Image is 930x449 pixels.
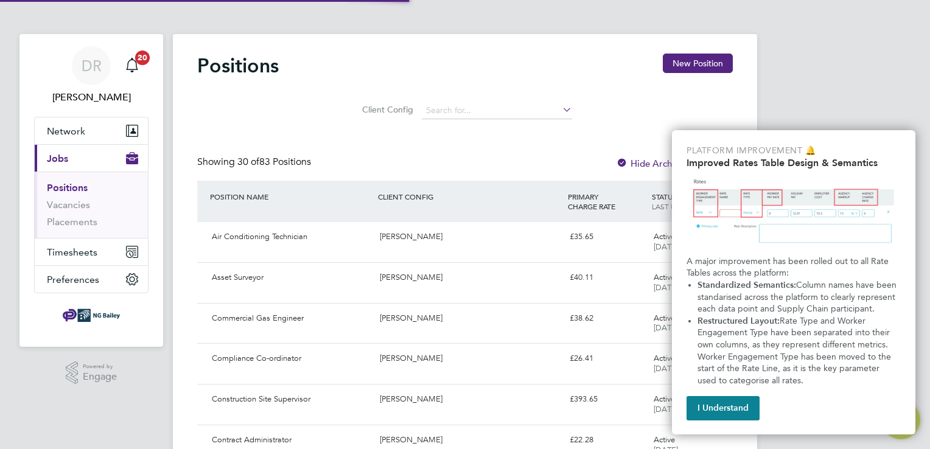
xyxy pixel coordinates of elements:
[375,389,564,409] div: [PERSON_NAME]
[652,201,704,211] span: LAST UPDATED
[375,227,564,247] div: [PERSON_NAME]
[422,102,572,119] input: Search for...
[654,313,675,323] span: Active
[375,186,564,207] div: CLIENT CONFIG
[616,158,730,169] label: Hide Archived Positions
[207,308,375,329] div: Commercial Gas Engineer
[649,186,733,217] div: STATUS
[82,58,102,74] span: DR
[654,282,678,293] span: [DATE]
[565,186,649,217] div: PRIMARY CHARGE RATE
[565,308,649,329] div: £38.62
[565,389,649,409] div: £393.65
[207,349,375,369] div: Compliance Co-ordinator
[19,34,163,347] nav: Main navigation
[207,227,375,247] div: Air Conditioning Technician
[654,363,678,374] span: [DATE]
[83,361,117,372] span: Powered by
[375,349,564,369] div: [PERSON_NAME]
[47,199,90,211] a: Vacancies
[47,125,85,137] span: Network
[47,246,97,258] span: Timesheets
[565,349,649,369] div: £26.41
[207,268,375,288] div: Asset Surveyor
[207,186,375,207] div: POSITION NAME
[697,316,780,326] strong: Restructured Layout:
[687,256,901,279] p: A major improvement has been rolled out to all Rate Tables across the platform:
[654,434,675,445] span: Active
[197,156,313,169] div: Showing
[63,305,120,325] img: ngbailey-logo-retina.png
[34,46,149,105] a: Go to account details
[687,396,760,420] button: I Understand
[654,394,675,404] span: Active
[47,182,88,193] a: Positions
[375,308,564,329] div: [PERSON_NAME]
[663,54,733,73] button: New Position
[697,280,796,290] strong: Standardized Semantics:
[358,104,413,115] label: Client Config
[135,50,150,65] span: 20
[697,280,899,314] span: Column names have been standarised across the platform to clearly represent each data point and S...
[654,404,678,414] span: [DATE]
[237,156,311,168] span: 83 Positions
[47,274,99,285] span: Preferences
[687,173,901,251] img: Updated Rates Table Design & Semantics
[34,90,149,105] span: Darren Rochester
[237,156,259,168] span: 30 of
[654,242,678,252] span: [DATE]
[565,268,649,288] div: £40.11
[697,316,893,386] span: Rate Type and Worker Engagement Type have been separated into their own columns, as they represen...
[672,130,915,434] div: Improved Rate Table Semantics
[565,227,649,247] div: £35.65
[47,216,97,228] a: Placements
[207,389,375,409] div: Construction Site Supervisor
[687,145,901,157] p: Platform Improvement 🔔
[654,322,678,333] span: [DATE]
[687,157,901,169] h2: Improved Rates Table Design & Semantics
[34,305,149,325] a: Go to home page
[197,54,279,78] h2: Positions
[654,272,675,282] span: Active
[654,231,675,242] span: Active
[375,268,564,288] div: [PERSON_NAME]
[47,153,68,164] span: Jobs
[654,353,675,363] span: Active
[83,372,117,382] span: Engage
